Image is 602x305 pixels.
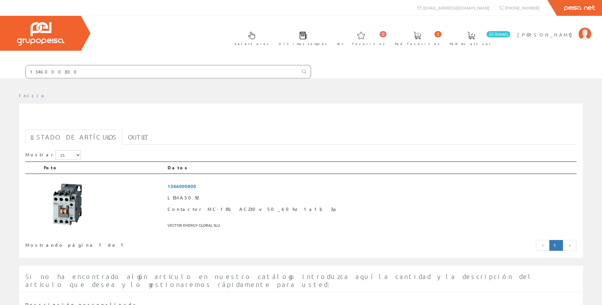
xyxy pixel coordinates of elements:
[44,180,91,228] img: Foto artículo Contactor MC-18b AC230v 50_60hz 1a1b 3p (150x150)
[41,162,165,174] th: Foto
[56,150,81,160] select: Mostrar
[19,93,46,98] a: Inicio
[380,31,387,37] span: 0
[395,41,440,47] span: Ped. favoritos
[168,220,574,230] span: VECTOR ENERGY GLOBAL SLU
[228,26,272,49] a: Selectores
[272,26,330,49] a: Últimas compras
[123,130,154,145] a: Outlet
[168,192,574,204] span: LEMA5092
[235,41,269,47] span: Selectores
[517,31,575,38] span: [PERSON_NAME]
[25,130,122,145] a: Listado de artículos
[517,26,591,32] a: [PERSON_NAME]
[337,41,385,47] span: Art. favoritos
[450,41,493,47] span: Pedido actual
[25,114,577,127] h1: 1346000800
[486,31,510,37] span: 10 línea/s
[25,150,81,160] label: Mostrar
[434,31,441,37] span: 0
[168,204,574,215] span: Contactor MC-18b AC230v 50_60hz 1a1b 3p
[25,239,249,248] div: Mostrando página 1 de 1
[536,240,550,251] a: Página anterior
[423,5,489,10] span: [EMAIL_ADDRESS][DOMAIN_NAME]
[549,240,563,251] a: Página actual
[168,180,574,192] span: 1346000800
[26,65,298,78] input: Buscar ...
[443,26,512,49] a: 10 línea/s Pedido actual
[165,162,577,174] th: Datos
[25,273,533,288] span: Si no ha encontrado algún artículo en nuestro catálogo introduzca aquí la cantidad y la descripci...
[279,41,327,47] span: Últimas compras
[17,22,64,46] img: Grupo Peisa
[505,5,539,10] span: [PHONE_NUMBER]
[563,240,577,251] a: Página siguiente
